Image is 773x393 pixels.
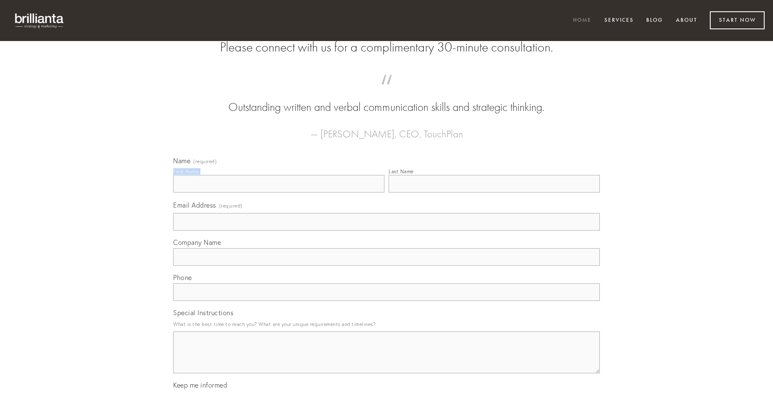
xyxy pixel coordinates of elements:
[173,238,221,247] span: Company Name
[219,200,243,211] span: (required)
[173,201,216,209] span: Email Address
[641,14,668,28] a: Blog
[8,8,71,33] img: brillianta - research, strategy, marketing
[173,273,192,282] span: Phone
[173,308,233,317] span: Special Instructions
[187,116,586,142] figcaption: — [PERSON_NAME], CEO, TouchPlan
[193,159,217,164] span: (required)
[173,157,190,165] span: Name
[187,83,586,99] span: “
[671,14,703,28] a: About
[173,381,227,389] span: Keep me informed
[187,83,586,116] blockquote: Outstanding written and verbal communication skills and strategic thinking.
[710,11,765,29] a: Start Now
[173,319,600,330] p: What is the best time to reach you? What are your unique requirements and timelines?
[568,14,597,28] a: Home
[173,168,199,175] div: First Name
[599,14,639,28] a: Services
[173,39,600,55] h2: Please connect with us for a complimentary 30-minute consultation.
[389,168,414,175] div: Last Name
